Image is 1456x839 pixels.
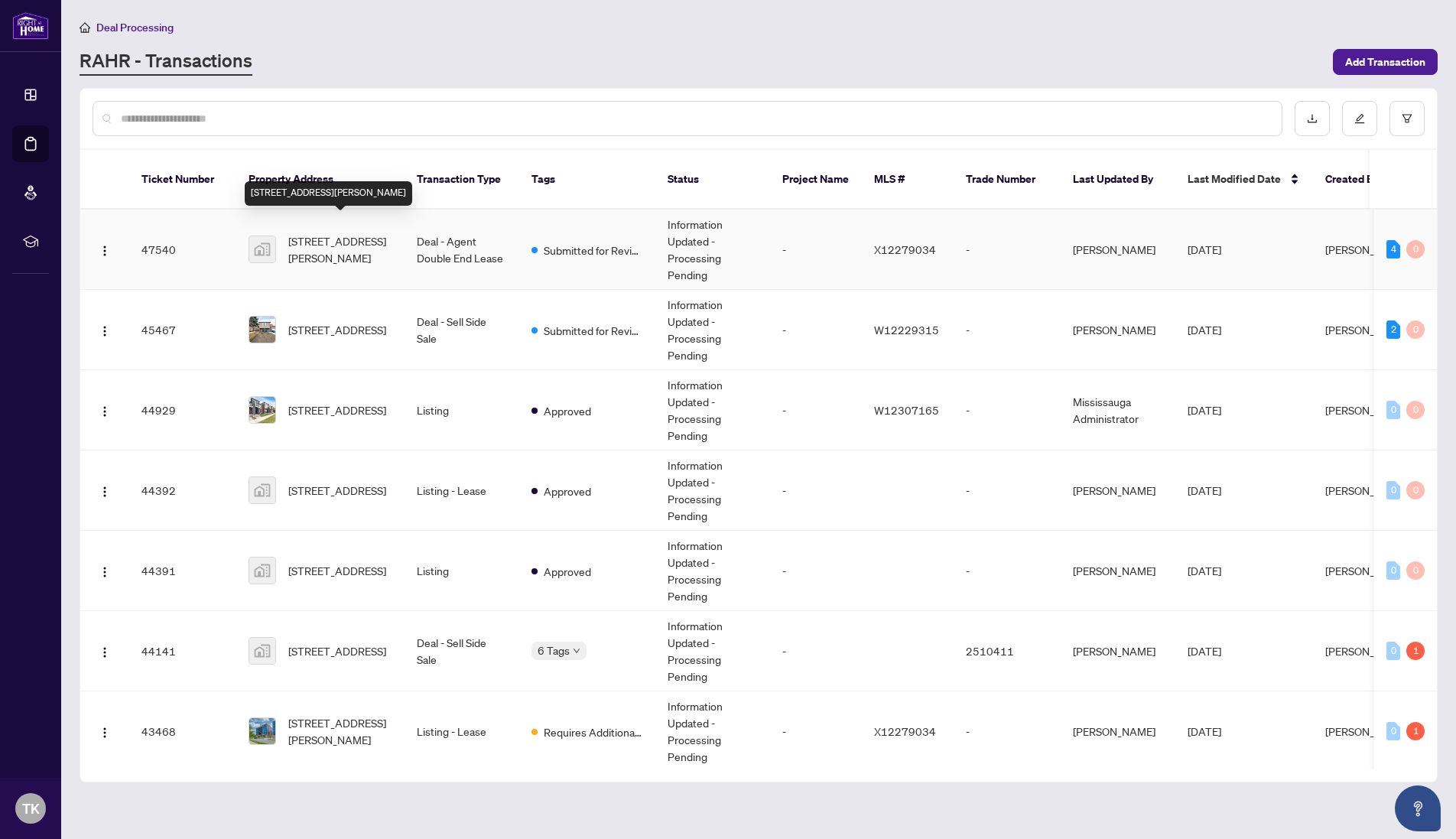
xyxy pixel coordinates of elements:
div: 0 [1386,561,1400,580]
div: 0 [1406,240,1425,259]
span: edit [1354,113,1365,124]
span: [PERSON_NAME] [1325,242,1408,256]
img: logo [12,11,49,40]
td: - [770,290,862,370]
td: 2510411 [954,611,1061,691]
img: Logo [99,566,111,578]
span: Approved [544,483,591,499]
div: 0 [1386,481,1400,499]
span: [DATE] [1188,323,1221,337]
td: 44392 [129,450,236,531]
span: Deal Processing [96,21,174,34]
button: Logo [93,237,117,262]
td: [PERSON_NAME] [1061,611,1175,691]
span: Submitted for Review [544,242,643,259]
span: [PERSON_NAME] [1325,323,1408,337]
span: Last Modified Date [1188,171,1281,187]
td: [PERSON_NAME] [1061,531,1175,611]
button: Logo [93,719,117,743]
button: Logo [93,558,117,583]
div: 0 [1386,401,1400,419]
img: thumbnail-img [249,397,275,423]
td: Mississauga Administrator [1061,370,1175,450]
span: Submitted for Review [544,322,643,339]
div: 0 [1386,642,1400,660]
button: Logo [93,478,117,502]
img: thumbnail-img [249,718,275,744]
span: download [1307,113,1318,124]
span: [STREET_ADDRESS] [288,402,386,418]
td: - [954,370,1061,450]
span: [PERSON_NAME] [1325,483,1408,497]
span: [STREET_ADDRESS] [288,642,386,659]
span: [STREET_ADDRESS] [288,562,386,579]
div: 0 [1406,320,1425,339]
td: [PERSON_NAME] [1061,691,1175,772]
td: Listing - Lease [405,450,519,531]
td: 44391 [129,531,236,611]
td: [PERSON_NAME] [1061,290,1175,370]
span: [DATE] [1188,403,1221,417]
button: Logo [93,639,117,663]
img: thumbnail-img [249,236,275,262]
img: Logo [99,325,111,337]
span: [PERSON_NAME] [1325,564,1408,577]
td: Information Updated - Processing Pending [655,290,770,370]
span: [PERSON_NAME] [1325,644,1408,658]
td: - [954,450,1061,531]
td: 44929 [129,370,236,450]
button: Open asap [1395,785,1441,831]
img: Logo [99,245,111,257]
span: [DATE] [1188,644,1221,658]
span: Requires Additional Docs [544,724,643,740]
img: thumbnail-img [249,317,275,343]
span: [DATE] [1188,564,1221,577]
span: filter [1402,113,1412,124]
button: Add Transaction [1333,49,1438,75]
td: - [954,531,1061,611]
button: download [1295,101,1330,136]
th: Created By [1313,150,1405,210]
span: [DATE] [1188,242,1221,256]
div: 0 [1406,481,1425,499]
td: Information Updated - Processing Pending [655,691,770,772]
th: Property Address [236,150,405,210]
td: [PERSON_NAME] [1061,450,1175,531]
td: - [770,691,862,772]
td: - [954,691,1061,772]
button: Logo [93,317,117,342]
button: Logo [93,398,117,422]
td: Information Updated - Processing Pending [655,611,770,691]
td: Deal - Sell Side Sale [405,611,519,691]
a: RAHR - Transactions [80,48,252,76]
span: [PERSON_NAME] [1325,724,1408,738]
span: Approved [544,563,591,580]
span: [STREET_ADDRESS] [288,482,386,499]
td: 44141 [129,611,236,691]
td: [PERSON_NAME] [1061,210,1175,290]
span: [PERSON_NAME] [1325,403,1408,417]
span: W12229315 [874,323,939,337]
td: Information Updated - Processing Pending [655,370,770,450]
div: 0 [1406,561,1425,580]
span: [DATE] [1188,724,1221,738]
th: Trade Number [954,150,1061,210]
div: 0 [1406,401,1425,419]
td: Listing [405,531,519,611]
td: Listing [405,370,519,450]
th: Transaction Type [405,150,519,210]
td: - [770,611,862,691]
td: 47540 [129,210,236,290]
span: down [573,647,580,655]
td: - [954,210,1061,290]
span: X12279034 [874,242,936,256]
div: [STREET_ADDRESS][PERSON_NAME] [245,181,412,206]
td: Deal - Agent Double End Lease [405,210,519,290]
th: MLS # [862,150,954,210]
td: Deal - Sell Side Sale [405,290,519,370]
button: filter [1389,101,1425,136]
span: [DATE] [1188,483,1221,497]
th: Last Modified Date [1175,150,1313,210]
th: Status [655,150,770,210]
span: TK [22,798,40,819]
